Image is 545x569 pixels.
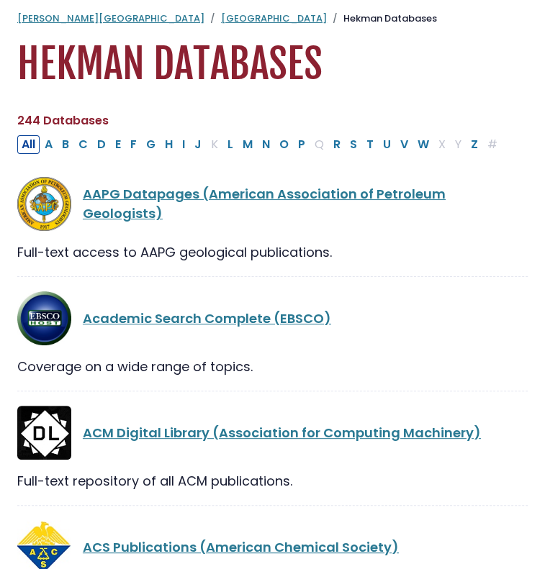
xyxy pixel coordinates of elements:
[258,135,274,154] button: Filter Results N
[223,135,238,154] button: Filter Results L
[17,12,528,26] nav: breadcrumb
[346,135,361,154] button: Filter Results S
[467,135,482,154] button: Filter Results Z
[238,135,257,154] button: Filter Results M
[40,135,57,154] button: Filter Results A
[17,135,503,153] div: Alpha-list to filter by first letter of database name
[83,309,331,327] a: Academic Search Complete (EBSCO)
[142,135,160,154] button: Filter Results G
[17,40,528,88] h1: Hekman Databases
[294,135,310,154] button: Filter Results P
[413,135,433,154] button: Filter Results W
[379,135,395,154] button: Filter Results U
[327,12,437,26] li: Hekman Databases
[126,135,141,154] button: Filter Results F
[83,185,446,222] a: AAPG Datapages (American Association of Petroleum Geologists)
[362,135,378,154] button: Filter Results T
[17,471,528,491] div: Full-text repository of all ACM publications.
[161,135,177,154] button: Filter Results H
[83,424,481,442] a: ACM Digital Library (Association for Computing Machinery)
[83,538,399,556] a: ACS Publications (American Chemical Society)
[275,135,293,154] button: Filter Results O
[17,357,528,376] div: Coverage on a wide range of topics.
[178,135,189,154] button: Filter Results I
[190,135,206,154] button: Filter Results J
[221,12,327,25] a: [GEOGRAPHIC_DATA]
[17,135,40,154] button: All
[329,135,345,154] button: Filter Results R
[17,112,109,129] span: 244 Databases
[74,135,92,154] button: Filter Results C
[111,135,125,154] button: Filter Results E
[17,242,528,262] div: Full-text access to AAPG geological publications.
[396,135,413,154] button: Filter Results V
[17,12,204,25] a: [PERSON_NAME][GEOGRAPHIC_DATA]
[93,135,110,154] button: Filter Results D
[58,135,73,154] button: Filter Results B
